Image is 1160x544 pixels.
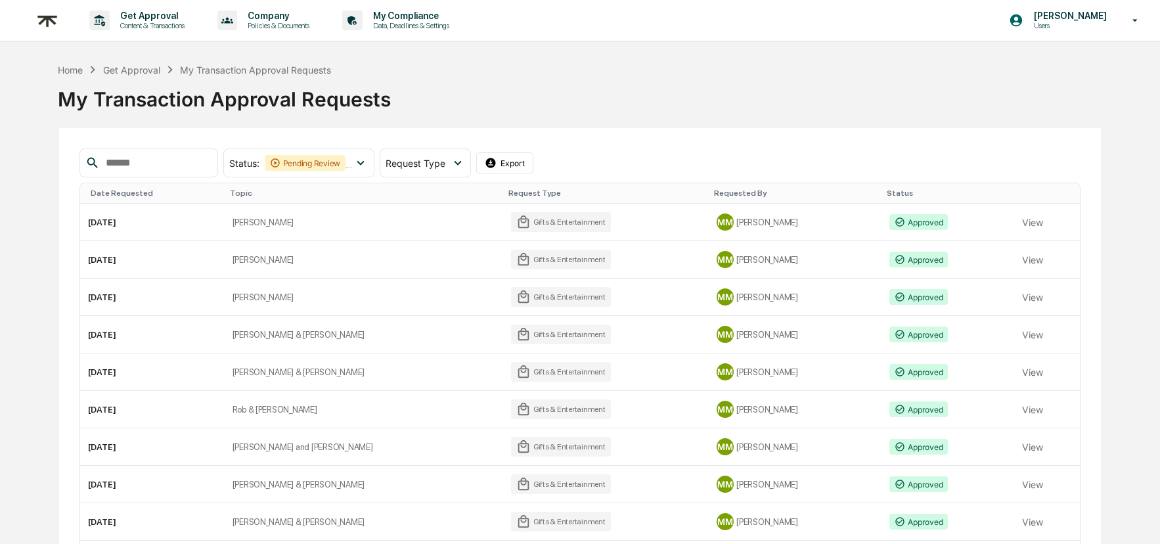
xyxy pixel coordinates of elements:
[1022,509,1043,535] button: View
[1022,396,1043,422] button: View
[103,64,160,76] div: Get Approval
[58,64,83,76] div: Home
[717,438,734,455] div: MM
[717,251,874,268] div: [PERSON_NAME]
[511,474,611,494] div: Gifts & Entertainment
[511,512,611,532] div: Gifts & Entertainment
[508,189,703,198] div: Request Type
[1118,501,1153,536] iframe: Open customer support
[889,401,948,417] div: Approved
[717,214,874,231] div: [PERSON_NAME]
[1022,209,1043,235] button: View
[1022,321,1043,348] button: View
[80,428,224,466] td: [DATE]
[889,514,948,530] div: Approved
[80,503,224,541] td: [DATE]
[225,353,503,391] td: [PERSON_NAME] & [PERSON_NAME]
[180,64,331,76] div: My Transaction Approval Requests
[511,437,611,457] div: Gifts & Entertainment
[80,204,224,241] td: [DATE]
[225,428,503,466] td: [PERSON_NAME] and [PERSON_NAME]
[237,21,316,30] p: Policies & Documents
[717,438,874,455] div: [PERSON_NAME]
[511,362,611,382] div: Gifts & Entertainment
[889,364,948,380] div: Approved
[110,11,191,21] p: Get Approval
[363,21,456,30] p: Data, Deadlines & Settings
[1022,284,1043,310] button: View
[110,21,191,30] p: Content & Transactions
[225,391,503,428] td: Rob & [PERSON_NAME]
[1022,471,1043,497] button: View
[511,399,611,419] div: Gifts & Entertainment
[717,288,734,306] div: MM
[889,476,948,492] div: Approved
[32,5,63,37] img: logo
[225,316,503,353] td: [PERSON_NAME] & [PERSON_NAME]
[717,513,734,530] div: MM
[511,287,611,307] div: Gifts & Entertainment
[80,316,224,353] td: [DATE]
[58,77,1102,111] div: My Transaction Approval Requests
[229,158,259,169] span: Status :
[717,326,874,343] div: [PERSON_NAME]
[717,214,734,231] div: MM
[363,11,456,21] p: My Compliance
[230,189,498,198] div: Topic
[225,503,503,541] td: [PERSON_NAME] & [PERSON_NAME]
[889,214,948,230] div: Approved
[386,158,445,169] span: Request Type
[717,476,874,493] div: [PERSON_NAME]
[717,326,734,343] div: MM
[225,279,503,316] td: [PERSON_NAME]
[1023,21,1113,30] p: Users
[714,189,876,198] div: Requested By
[1022,434,1043,460] button: View
[887,189,1009,198] div: Status
[225,204,503,241] td: [PERSON_NAME]
[889,327,948,342] div: Approved
[80,353,224,391] td: [DATE]
[80,279,224,316] td: [DATE]
[80,241,224,279] td: [DATE]
[80,466,224,503] td: [DATE]
[80,391,224,428] td: [DATE]
[1022,246,1043,273] button: View
[225,241,503,279] td: [PERSON_NAME]
[717,363,874,380] div: [PERSON_NAME]
[889,289,948,305] div: Approved
[717,401,734,418] div: MM
[717,476,734,493] div: MM
[511,250,611,269] div: Gifts & Entertainment
[1022,359,1043,385] button: View
[511,212,611,232] div: Gifts & Entertainment
[1023,11,1113,21] p: [PERSON_NAME]
[717,288,874,306] div: [PERSON_NAME]
[476,152,534,173] button: Export
[91,189,219,198] div: Date Requested
[265,155,346,171] div: Pending Review
[717,363,734,380] div: MM
[225,466,503,503] td: [PERSON_NAME] & [PERSON_NAME]
[717,251,734,268] div: MM
[237,11,316,21] p: Company
[511,325,611,344] div: Gifts & Entertainment
[889,439,948,455] div: Approved
[889,252,948,267] div: Approved
[717,401,874,418] div: [PERSON_NAME]
[717,513,874,530] div: [PERSON_NAME]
